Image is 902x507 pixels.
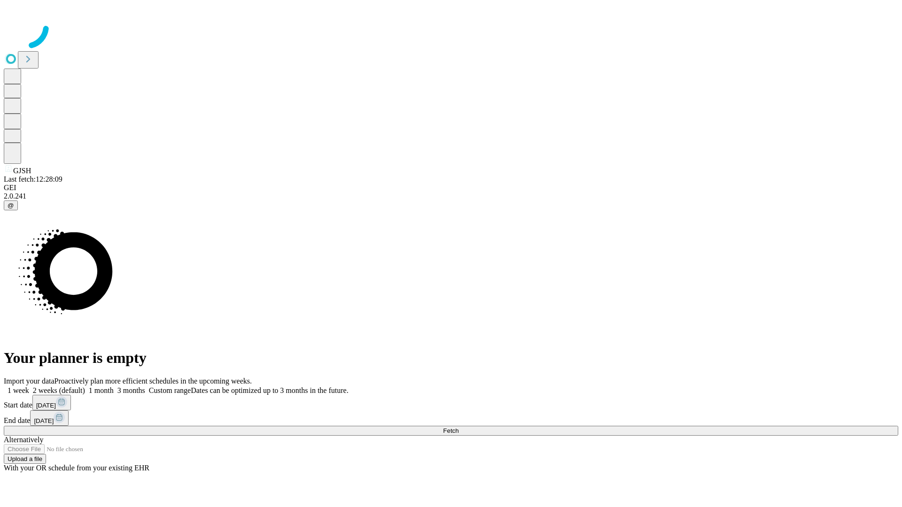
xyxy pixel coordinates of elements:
[191,386,348,394] span: Dates can be optimized up to 3 months in the future.
[443,427,459,434] span: Fetch
[32,395,71,410] button: [DATE]
[149,386,191,394] span: Custom range
[33,386,85,394] span: 2 weeks (default)
[4,464,149,472] span: With your OR schedule from your existing EHR
[4,184,898,192] div: GEI
[4,377,54,385] span: Import your data
[4,395,898,410] div: Start date
[54,377,252,385] span: Proactively plan more efficient schedules in the upcoming weeks.
[4,426,898,436] button: Fetch
[30,410,69,426] button: [DATE]
[4,192,898,200] div: 2.0.241
[8,386,29,394] span: 1 week
[36,402,56,409] span: [DATE]
[4,200,18,210] button: @
[89,386,114,394] span: 1 month
[34,417,54,424] span: [DATE]
[117,386,145,394] span: 3 months
[4,349,898,367] h1: Your planner is empty
[4,410,898,426] div: End date
[4,175,62,183] span: Last fetch: 12:28:09
[13,167,31,175] span: GJSH
[4,454,46,464] button: Upload a file
[4,436,43,444] span: Alternatively
[8,202,14,209] span: @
